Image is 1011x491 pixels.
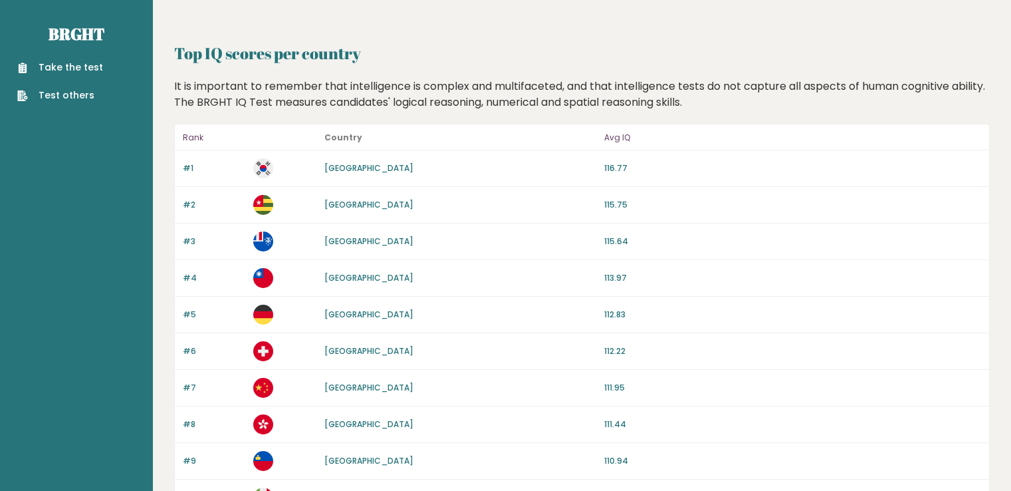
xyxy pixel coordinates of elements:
a: [GEOGRAPHIC_DATA] [324,162,413,174]
h2: Top IQ scores per country [174,41,990,65]
a: [GEOGRAPHIC_DATA] [324,309,413,320]
img: de.svg [253,305,273,325]
p: 116.77 [604,162,981,174]
a: [GEOGRAPHIC_DATA] [324,382,413,393]
p: Avg IQ [604,130,981,146]
p: 111.95 [604,382,981,394]
a: [GEOGRAPHIC_DATA] [324,345,413,357]
a: [GEOGRAPHIC_DATA] [324,236,413,247]
b: Country [324,132,362,143]
p: #7 [183,382,245,394]
a: [GEOGRAPHIC_DATA] [324,199,413,210]
a: [GEOGRAPHIC_DATA] [324,272,413,283]
p: 112.83 [604,309,981,321]
div: It is important to remember that intelligence is complex and multifaceted, and that intelligence ... [169,79,995,110]
p: 112.22 [604,345,981,357]
p: #1 [183,162,245,174]
p: 113.97 [604,272,981,284]
p: #8 [183,418,245,430]
img: tw.svg [253,268,273,288]
a: [GEOGRAPHIC_DATA] [324,418,413,430]
a: [GEOGRAPHIC_DATA] [324,455,413,466]
img: tg.svg [253,195,273,215]
img: ch.svg [253,341,273,361]
a: Test others [17,88,103,102]
p: 115.64 [604,236,981,247]
p: #3 [183,236,245,247]
p: 111.44 [604,418,981,430]
p: #6 [183,345,245,357]
p: #2 [183,199,245,211]
p: #9 [183,455,245,467]
a: Take the test [17,61,103,75]
a: Brght [49,23,104,45]
img: kr.svg [253,158,273,178]
img: li.svg [253,451,273,471]
p: Rank [183,130,245,146]
img: tf.svg [253,232,273,251]
p: #4 [183,272,245,284]
img: cn.svg [253,378,273,398]
p: 115.75 [604,199,981,211]
img: hk.svg [253,414,273,434]
p: 110.94 [604,455,981,467]
p: #5 [183,309,245,321]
